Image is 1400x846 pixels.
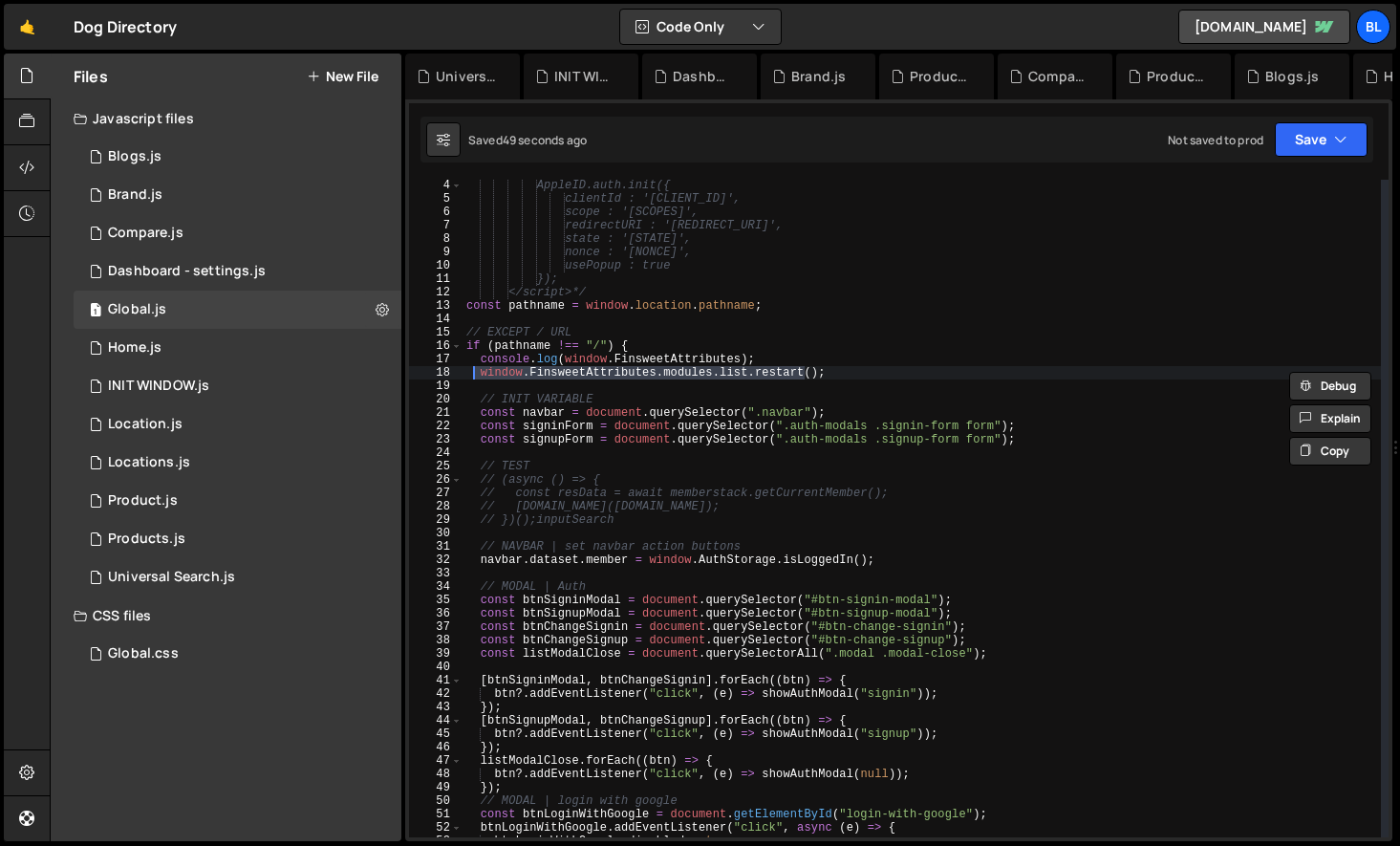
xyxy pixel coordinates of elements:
div: 49 seconds ago [503,132,587,148]
div: 51 [409,808,463,821]
a: [DOMAIN_NAME] [1178,10,1350,44]
div: Products.js [108,531,185,548]
div: 47 [409,754,463,768]
div: Universal Search.js [436,67,497,86]
div: 16220/43682.css [74,635,401,673]
div: Location.js [108,416,183,433]
div: 41 [409,674,463,687]
div: 21 [409,406,463,420]
div: 24 [409,446,463,460]
div: 16220/44328.js [74,214,401,252]
div: 12 [409,286,463,299]
div: 44 [409,714,463,727]
div: Products.js [1147,67,1208,86]
div: Universal Search.js [108,569,235,586]
div: 31 [409,540,463,553]
a: Bl [1356,10,1390,44]
div: 13 [409,299,463,313]
div: Brand.js [108,186,162,204]
div: 32 [409,553,463,567]
div: 20 [409,393,463,406]
div: 40 [409,661,463,674]
div: 16220/44324.js [74,520,401,558]
div: Product.js [108,492,178,510]
: 16220/43679.js [74,405,401,444]
div: INIT WINDOW.js [108,378,209,395]
div: Brand.js [791,67,846,86]
div: 23 [409,433,463,446]
div: 16220/43680.js [74,444,401,482]
div: Blogs.js [1265,67,1319,86]
div: 16220/44477.js [74,367,401,405]
div: 45 [409,727,463,741]
div: 16220/44393.js [74,482,401,520]
div: Not saved to prod [1168,132,1263,148]
div: Dog Directory [74,15,177,38]
div: 17 [409,353,463,366]
div: 35 [409,594,463,607]
div: 18 [409,366,463,380]
div: 15 [409,326,463,339]
div: 33 [409,567,463,580]
div: 16220/44476.js [74,252,401,291]
button: Explain [1289,404,1371,433]
span: 1 [90,304,101,319]
div: 11 [409,272,463,286]
div: Home.js [108,339,162,357]
div: 50 [409,794,463,808]
div: Dashboard - settings.js [108,263,266,280]
div: 6 [409,206,463,219]
div: Compare.js [1028,67,1089,86]
button: Save [1275,122,1368,157]
button: New File [307,69,378,84]
div: Global.css [108,645,179,662]
div: 39 [409,647,463,661]
div: 43 [409,701,463,714]
div: Saved [468,132,587,148]
div: 28 [409,500,463,513]
button: Debug [1289,372,1371,401]
div: 16220/44394.js [74,176,401,214]
div: INIT WINDOW.js [554,67,615,86]
button: Copy [1289,437,1371,466]
div: 34 [409,580,463,594]
div: 16220/44319.js [74,329,401,367]
div: 10 [409,259,463,272]
div: 16220/43681.js [74,291,401,329]
div: 16220/44321.js [74,138,401,176]
div: 4 [409,179,463,192]
a: 🤙 [4,4,51,50]
div: 29 [409,513,463,527]
button: Code Only [620,10,781,44]
div: 7 [409,219,463,232]
div: Compare.js [108,225,183,242]
div: 30 [409,527,463,540]
h2: Files [74,66,108,87]
div: Blogs.js [108,148,162,165]
div: 27 [409,487,463,500]
div: 19 [409,380,463,393]
div: Product.js [910,67,971,86]
div: 16 [409,339,463,353]
div: 8 [409,232,463,246]
div: 37 [409,620,463,634]
div: 5 [409,192,463,206]
div: 52 [409,821,463,835]
div: 14 [409,313,463,326]
div: 36 [409,607,463,620]
div: 22 [409,420,463,433]
div: Global.js [108,301,166,318]
div: 9 [409,246,463,259]
div: 42 [409,687,463,701]
div: 26 [409,473,463,487]
div: 46 [409,741,463,754]
div: 38 [409,634,463,647]
div: Javascript files [51,99,401,138]
div: 16220/45124.js [74,558,401,597]
div: 25 [409,460,463,473]
div: Locations.js [108,454,190,471]
div: 48 [409,768,463,781]
div: CSS files [51,597,401,635]
div: Dashboard - settings.js [673,67,734,86]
